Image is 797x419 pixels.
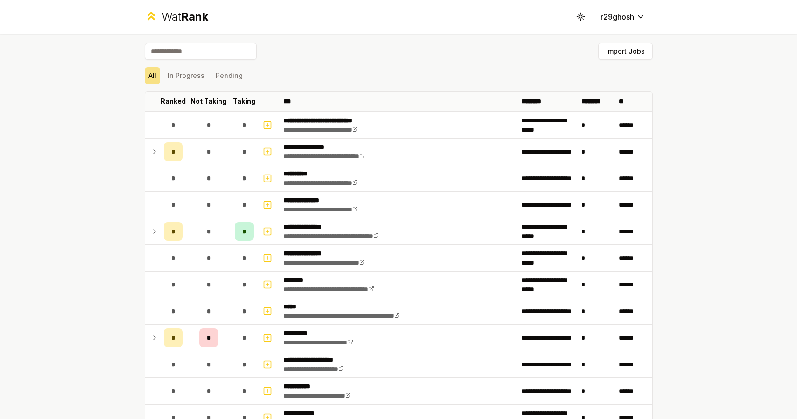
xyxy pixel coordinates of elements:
[600,11,634,22] span: r29ghosh
[145,9,209,24] a: WatRank
[212,67,247,84] button: Pending
[162,9,208,24] div: Wat
[593,8,653,25] button: r29ghosh
[164,67,208,84] button: In Progress
[598,43,653,60] button: Import Jobs
[181,10,208,23] span: Rank
[233,97,255,106] p: Taking
[161,97,186,106] p: Ranked
[145,67,160,84] button: All
[190,97,226,106] p: Not Taking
